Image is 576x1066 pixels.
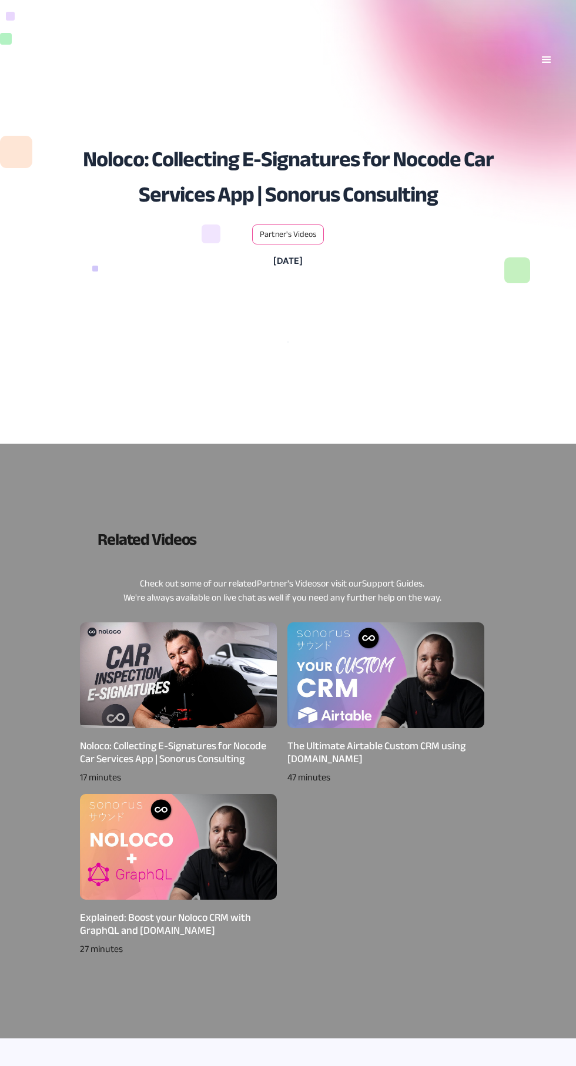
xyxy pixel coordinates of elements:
[12,51,82,69] a: home
[257,575,321,592] a: Partner's Videos
[80,622,277,785] a: Noloco: Collecting E-Signatures for Nocode Car Services App | Sonorus Consulting17 minutes
[362,575,423,592] a: Support Guides
[529,42,564,78] div: menu
[287,622,484,785] a: The Ultimate Airtable Custom CRM using [DOMAIN_NAME]47 minutes
[287,740,484,766] div: The Ultimate Airtable Custom CRM using [DOMAIN_NAME]
[74,576,490,605] p: Check out some of our related or visit our . We're always available on live chat as well if you n...
[74,378,502,420] p: The world of digital tools is fascinating. This time, we're exploring how to effortlessly collect...
[80,942,277,956] div: 27 minutes
[24,142,552,213] h1: Noloco: Collecting E-Signatures for Nocode Car Services App | Sonorus Consulting
[80,740,277,766] div: Noloco: Collecting E-Signatures for Nocode Car Services App | Sonorus Consulting
[98,514,490,565] h2: Related Videos
[80,794,277,956] a: Explained: Boost your Noloco CRM with GraphQL and [DOMAIN_NAME]27 minutes
[80,770,277,785] div: 17 minutes
[260,230,316,239] a: Partner's Videos
[80,911,277,937] div: Explained: Boost your Noloco CRM with GraphQL and [DOMAIN_NAME]
[287,770,484,785] div: 47 minutes
[273,254,303,269] h6: [DATE]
